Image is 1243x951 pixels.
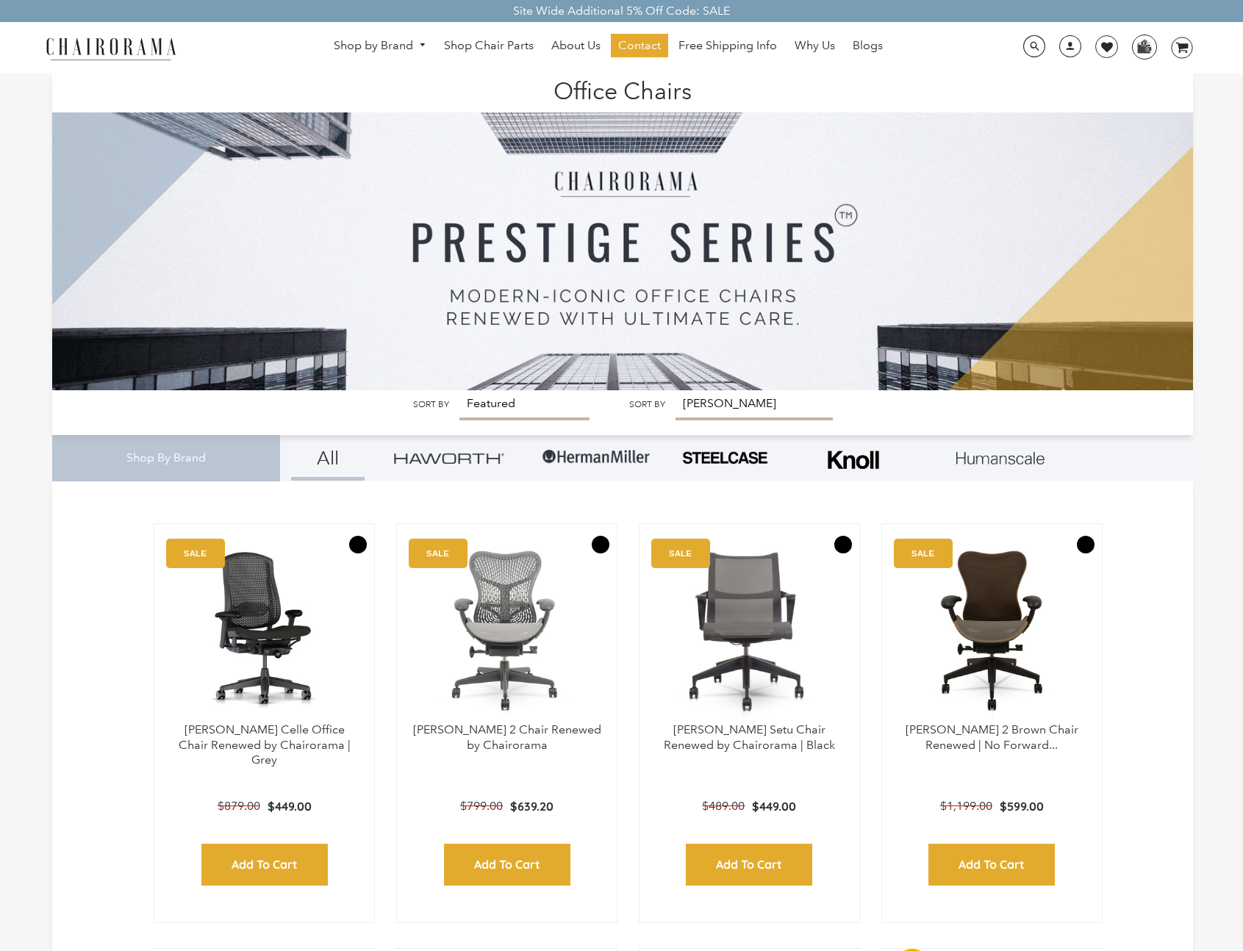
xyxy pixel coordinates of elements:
[184,548,207,558] text: SALE
[654,539,845,722] img: Herman Miller Setu Chair Renewed by Chairorama | Black - chairorama
[664,722,835,752] a: [PERSON_NAME] Setu Chair Renewed by Chairorama | Black
[906,722,1078,752] a: [PERSON_NAME] 2 Brown Chair Renewed | No Forward...
[510,799,554,814] span: $639.20
[834,536,852,553] button: Add to Wishlist
[897,539,1087,722] a: Herman Miller Mirra 2 Brown Chair Renewed | No Forward Tilt | - chairorama Herman Miller Mirra 2 ...
[52,73,1194,390] img: Office Chairs
[179,722,351,767] a: [PERSON_NAME] Celle Office Chair Renewed by Chairorama | Grey
[795,38,835,54] span: Why Us
[681,450,769,466] img: PHOTO-2024-07-09-00-53-10-removebg-preview.png
[426,548,449,558] text: SALE
[544,34,608,57] a: About Us
[413,399,449,410] label: Sort by
[444,38,534,54] span: Shop Chair Parts
[911,548,934,558] text: SALE
[460,799,503,813] span: $799.00
[752,799,796,814] span: $449.00
[845,34,890,57] a: Blogs
[412,539,602,722] a: Herman Miller Mirra 2 Chair Renewed by Chairorama - chairorama Herman Miller Mirra 2 Chair Renewe...
[592,536,609,553] button: Add to Wishlist
[169,539,359,722] a: Herman Miller Celle Office Chair Renewed by Chairorama | Grey - chairorama Herman Miller Celle Of...
[412,539,602,722] img: Herman Miller Mirra 2 Chair Renewed by Chairorama - chairorama
[671,34,784,57] a: Free Shipping Info
[897,539,1087,722] img: Herman Miller Mirra 2 Brown Chair Renewed | No Forward Tilt | - chairorama
[686,844,812,886] input: Add to Cart
[956,452,1045,465] img: Layer_1_1.png
[1000,799,1044,814] span: $599.00
[928,844,1055,886] input: Add to Cart
[678,38,777,54] span: Free Shipping Info
[52,435,281,481] div: Shop By Brand
[247,34,970,61] nav: DesktopNavigation
[1077,536,1095,553] button: Add to Wishlist
[268,799,312,814] span: $449.00
[67,73,1179,105] h1: Office Chairs
[702,799,745,813] span: $489.00
[853,38,883,54] span: Blogs
[618,38,661,54] span: Contact
[611,34,668,57] a: Contact
[940,799,992,813] span: $1,199.00
[37,35,185,61] img: chairorama
[349,536,367,553] button: Add to Wishlist
[444,844,570,886] input: Add to Cart
[413,722,601,752] a: [PERSON_NAME] 2 Chair Renewed by Chairorama
[654,539,845,722] a: Herman Miller Setu Chair Renewed by Chairorama | Black - chairorama Herman Miller Setu Chair Rene...
[787,34,842,57] a: Why Us
[201,844,328,886] input: Add to Cart
[824,441,883,478] img: Frame_4.png
[394,453,504,464] img: Group_4be16a4b-c81a-4a6e-a540-764d0a8faf6e.png
[437,34,541,57] a: Shop Chair Parts
[551,38,601,54] span: About Us
[669,548,692,558] text: SALE
[1133,35,1156,57] img: WhatsApp_Image_2024-07-12_at_16.23.01.webp
[629,399,665,410] label: Sort by
[291,435,365,481] a: All
[218,799,260,813] span: $879.00
[169,539,359,722] img: Herman Miller Celle Office Chair Renewed by Chairorama | Grey - chairorama
[326,35,434,57] a: Shop by Brand
[541,435,651,479] img: Group-1.png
